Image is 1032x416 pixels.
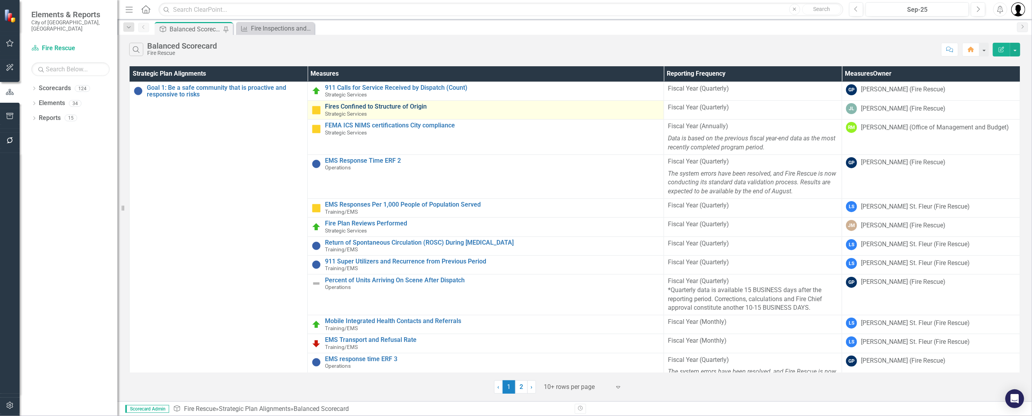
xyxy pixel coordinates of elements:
td: Double-Click to Edit Right Click for Context Menu [308,274,664,315]
div: LS [846,336,857,347]
p: Fiscal Year (Quarterly) [668,258,838,267]
div: [PERSON_NAME] (Fire Rescue) [861,356,945,365]
td: Double-Click to Edit Right Click for Context Menu [308,236,664,255]
td: Double-Click to Edit [664,334,842,353]
a: Strategic Plan Alignments [219,405,290,412]
td: Double-Click to Edit [664,101,842,120]
img: ClearPoint Strategy [4,9,18,22]
p: Fiscal Year (Monthly) [668,318,838,327]
span: Strategic Services [325,227,367,234]
img: Information Unavailable [312,358,321,367]
td: Double-Click to Edit [842,334,1020,353]
a: 2 [515,380,528,394]
a: Scorecards [39,84,71,93]
td: Double-Click to Edit [842,120,1020,155]
span: Elements & Reports [31,10,110,19]
p: Fiscal Year (Quarterly) [668,239,838,248]
a: 911 Calls for Service Received by Dispatch (Count) [325,84,660,91]
td: Double-Click to Edit [842,236,1020,255]
a: 911 Super Utilizers and Recurrence from Previous Period [325,258,660,265]
span: Training/EMS [325,265,358,271]
div: [PERSON_NAME] (Fire Rescue) [861,85,945,94]
div: 34 [69,100,81,107]
a: Return of Spontaneous Circulation (ROSC) During [MEDICAL_DATA] [325,239,660,246]
td: Double-Click to Edit [842,154,1020,198]
td: Double-Click to Edit [664,120,842,155]
a: EMS response time ERF 3 [325,356,660,363]
div: LS [846,318,857,329]
td: Double-Click to Edit [842,101,1020,120]
div: RM [846,122,857,133]
small: City of [GEOGRAPHIC_DATA], [GEOGRAPHIC_DATA] [31,19,110,32]
td: Double-Click to Edit [842,255,1020,274]
p: Fiscal Year (Quarterly) [668,84,838,93]
td: Double-Click to Edit [842,274,1020,315]
div: [PERSON_NAME] (Fire Rescue) [861,278,945,287]
span: Training/EMS [325,209,358,215]
button: Marco De Medici [1011,2,1025,16]
a: Mobile Integrated Health Contacts and Referrals [325,318,660,325]
p: Fiscal Year (Monthly) [668,336,838,345]
td: Double-Click to Edit Right Click for Context Menu [308,199,664,218]
img: Information Unavailable [312,241,321,251]
span: › [531,383,533,391]
td: Double-Click to Edit [842,82,1020,100]
span: Strategic Services [325,91,367,98]
span: Operations [325,284,351,290]
td: Double-Click to Edit Right Click for Context Menu [308,218,664,236]
a: FEMA ICS NIMS certifications City compliance [325,122,660,129]
span: Search [813,6,830,12]
span: Training/EMS [325,344,358,350]
input: Search Below... [31,62,110,76]
td: Double-Click to Edit Right Click for Context Menu [308,82,664,100]
span: Scorecard Admin [125,405,169,413]
div: Fire Inspections and Reinspections Performed [251,24,312,33]
td: Double-Click to Edit [664,154,842,198]
td: Double-Click to Edit Right Click for Context Menu [308,101,664,120]
td: Double-Click to Edit Right Click for Context Menu [308,353,664,397]
td: Double-Click to Edit [664,255,842,274]
td: Double-Click to Edit [842,353,1020,397]
td: Double-Click to Edit [664,82,842,100]
a: Goal 1: Be a safe community that is proactive and responsive to risks [147,84,303,98]
td: Double-Click to Edit [664,218,842,236]
p: Fiscal Year (Quarterly) [668,201,838,210]
p: Fiscal Year (Annually) [668,122,838,133]
p: Fiscal Year (Quarterly) [668,220,838,229]
img: Information Unavailable [134,86,143,96]
div: Balanced Scorecard [170,24,221,34]
div: GP [846,277,857,288]
div: Balanced Scorecard [147,42,217,50]
img: Monitoring Progress [312,124,321,134]
td: Double-Click to Edit Right Click for Context Menu [308,315,664,334]
div: [PERSON_NAME] St. Fleur (Fire Rescue) [861,240,970,249]
td: Double-Click to Edit Right Click for Context Menu [308,120,664,155]
div: Sep-25 [868,5,966,15]
div: JL [846,103,857,114]
div: [PERSON_NAME] St. Fleur (Fire Rescue) [861,202,970,211]
span: Strategic Services [325,111,367,117]
div: [PERSON_NAME] St. Fleur (Fire Rescue) [861,319,970,328]
a: EMS Transport and Refusal Rate [325,336,660,343]
img: Proceeding as Planned [312,320,321,329]
td: Double-Click to Edit [664,353,842,397]
div: Balanced Scorecard [294,405,349,412]
a: Reports [39,114,61,123]
span: Operations [325,164,351,171]
td: Double-Click to Edit [842,199,1020,218]
td: Double-Click to Edit [664,315,842,334]
div: 15 [65,115,77,122]
img: Information Unavailable [312,159,321,169]
a: Fires Confined to Structure of Origin [325,103,660,110]
td: Double-Click to Edit [664,274,842,315]
div: [PERSON_NAME] (Fire Rescue) [861,104,945,113]
img: Monitoring Progress [312,105,321,115]
a: Fire Inspections and Reinspections Performed [238,24,312,33]
a: Elements [39,99,65,108]
td: Double-Click to Edit [664,199,842,218]
div: Open Intercom Messenger [1005,389,1024,408]
button: Sep-25 [866,2,969,16]
td: Double-Click to Edit [842,218,1020,236]
a: EMS Responses Per 1,000 People of Population Served [325,201,660,208]
p: Fiscal Year (Quarterly) [668,103,838,112]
